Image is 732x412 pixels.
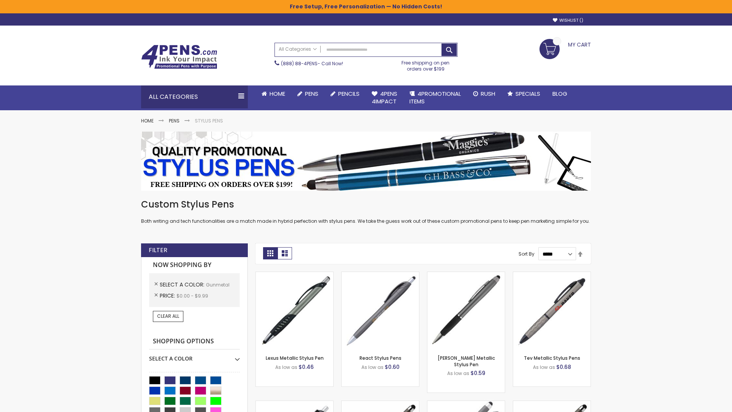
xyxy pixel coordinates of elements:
[177,293,208,299] span: $0.00 - $9.99
[385,363,400,371] span: $0.60
[281,60,318,67] a: (888) 88-4PENS
[342,272,419,278] a: React Stylus Pens-Gunmetal
[467,85,501,102] a: Rush
[394,57,458,72] div: Free shipping on pen orders over $199
[160,292,177,299] span: Price
[160,281,206,288] span: Select A Color
[546,85,573,102] a: Blog
[256,272,333,278] a: Lexus Metallic Stylus Pen-Gunmetal
[169,117,180,124] a: Pens
[291,85,324,102] a: Pens
[206,282,230,288] span: Gunmetal
[141,85,248,108] div: All Categories
[553,18,583,23] a: Wishlist
[513,272,591,349] img: Tev Metallic Stylus Pens-Gunmetal
[438,355,495,367] a: [PERSON_NAME] Metallic Stylus Pen
[515,90,540,98] span: Specials
[533,364,555,370] span: As low as
[141,132,591,191] img: Stylus Pens
[447,370,469,377] span: As low as
[552,90,567,98] span: Blog
[305,90,318,98] span: Pens
[556,363,571,371] span: $0.68
[153,311,183,322] a: Clear All
[256,272,333,349] img: Lexus Metallic Stylus Pen-Gunmetal
[427,401,505,407] a: Cali Custom Stylus Gel pen-Gunmetal
[361,364,384,370] span: As low as
[157,313,179,319] span: Clear All
[141,117,154,124] a: Home
[513,401,591,407] a: Islander Softy Metallic Gel Pen with Stylus - ColorJet Imprint-Gunmetal
[149,246,167,254] strong: Filter
[195,117,223,124] strong: Stylus Pens
[149,349,240,362] div: Select A Color
[299,363,314,371] span: $0.46
[501,85,546,102] a: Specials
[518,251,535,257] label: Sort By
[141,45,217,69] img: 4Pens Custom Pens and Promotional Products
[266,355,324,361] a: Lexus Metallic Stylus Pen
[409,90,461,105] span: 4PROMOTIONAL ITEMS
[275,364,297,370] span: As low as
[524,355,580,361] a: Tev Metallic Stylus Pens
[342,272,419,349] img: React Stylus Pens-Gunmetal
[342,401,419,407] a: Islander Softy Metallic Gel Pen with Stylus-Gunmetal
[270,90,285,98] span: Home
[481,90,495,98] span: Rush
[427,272,505,349] img: Lory Metallic Stylus Pen-Gunmetal
[256,401,333,407] a: Souvenir® Anthem Stylus Pen-Gunmetal
[372,90,397,105] span: 4Pens 4impact
[360,355,401,361] a: React Stylus Pens
[255,85,291,102] a: Home
[281,60,343,67] span: - Call Now!
[338,90,360,98] span: Pencils
[324,85,366,102] a: Pencils
[149,257,240,273] strong: Now Shopping by
[141,198,591,225] div: Both writing and tech functionalities are a match made in hybrid perfection with stylus pens. We ...
[427,272,505,278] a: Lory Metallic Stylus Pen-Gunmetal
[513,272,591,278] a: Tev Metallic Stylus Pens-Gunmetal
[470,369,485,377] span: $0.59
[403,85,467,110] a: 4PROMOTIONALITEMS
[149,333,240,350] strong: Shopping Options
[366,85,403,110] a: 4Pens4impact
[279,46,317,52] span: All Categories
[275,43,321,56] a: All Categories
[141,198,591,211] h1: Custom Stylus Pens
[263,247,278,259] strong: Grid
